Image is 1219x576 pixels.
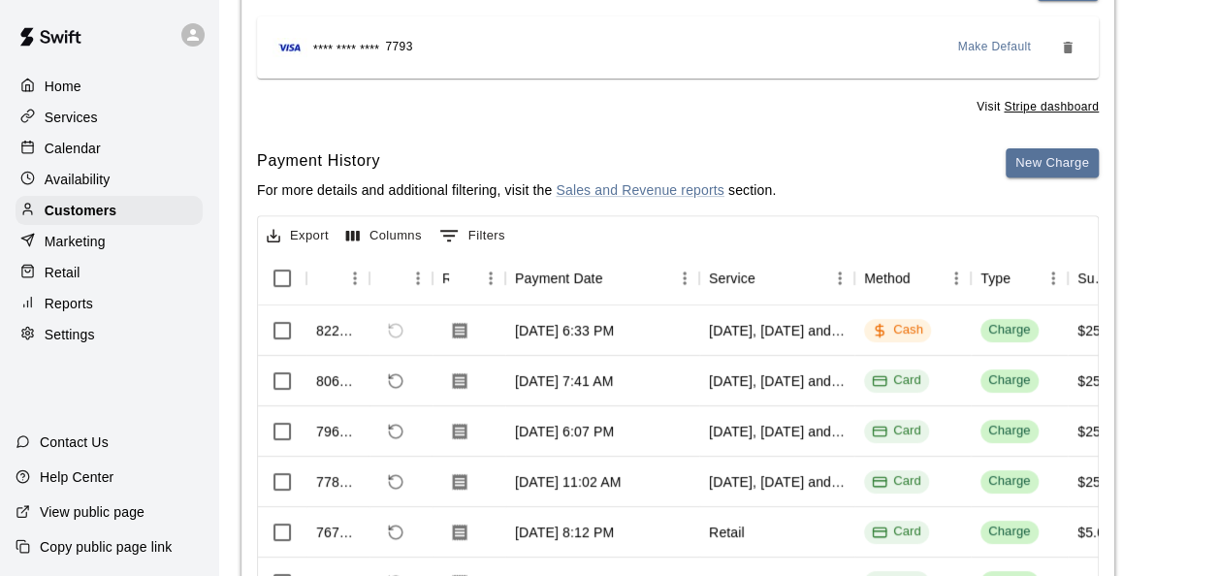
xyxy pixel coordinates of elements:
[45,294,93,313] p: Reports
[340,264,369,293] button: Menu
[988,371,1031,390] div: Charge
[1077,321,1120,340] div: $25.00
[16,103,203,132] a: Services
[16,258,203,287] a: Retail
[40,467,113,487] p: Help Center
[379,415,412,448] span: Refund payment
[16,227,203,256] a: Marketing
[316,472,360,492] div: 778485
[316,422,360,441] div: 796071
[1077,371,1120,391] div: $25.00
[872,422,921,440] div: Card
[980,251,1010,305] div: Type
[977,98,1099,117] span: Visit
[433,251,505,305] div: Receipt
[341,221,427,251] button: Select columns
[316,523,360,542] div: 767435
[670,264,699,293] button: Menu
[442,313,477,348] button: Download Receipt
[45,201,116,220] p: Customers
[709,472,845,492] div: Tuesday, Wednesday and Thursday Night Skills Classes
[699,251,854,305] div: Service
[872,321,923,339] div: Cash
[911,265,938,292] button: Sort
[379,516,412,549] span: Refund payment
[16,320,203,349] a: Settings
[755,265,783,292] button: Sort
[864,251,911,305] div: Method
[825,264,854,293] button: Menu
[1077,523,1112,542] div: $5.00
[306,251,369,305] div: Id
[16,196,203,225] a: Customers
[316,371,360,391] div: 806201
[45,325,95,344] p: Settings
[709,371,845,391] div: Tuesday, Wednesday and Thursday Night Skills Classes
[40,432,109,452] p: Contact Us
[988,422,1031,440] div: Charge
[476,264,505,293] button: Menu
[369,251,433,305] div: Refund
[1039,264,1068,293] button: Menu
[872,371,921,390] div: Card
[988,472,1031,491] div: Charge
[16,289,203,318] a: Reports
[379,265,406,292] button: Sort
[1077,251,1108,305] div: Subtotal
[16,134,203,163] a: Calendar
[442,515,477,550] button: Download Receipt
[515,523,614,542] div: Aug 20, 2025, 8:12 PM
[434,220,510,251] button: Show filters
[262,221,334,251] button: Export
[854,251,971,305] div: Method
[45,139,101,158] p: Calendar
[45,170,111,189] p: Availability
[257,180,776,200] p: For more details and additional filtering, visit the section.
[316,321,360,340] div: 822495
[16,72,203,101] a: Home
[273,38,307,57] img: Credit card brand logo
[40,537,172,557] p: Copy public page link
[515,371,613,391] div: Sep 9, 2025, 7:41 AM
[1077,472,1120,492] div: $25.00
[709,321,845,340] div: Tuesday, Wednesday and Thursday Night Skills Classes
[45,263,80,282] p: Retail
[45,108,98,127] p: Services
[316,265,343,292] button: Sort
[988,321,1031,339] div: Charge
[16,165,203,194] a: Availability
[403,264,433,293] button: Menu
[442,364,477,399] button: Download Receipt
[1010,265,1038,292] button: Sort
[515,251,603,305] div: Payment Date
[709,251,755,305] div: Service
[385,38,412,57] span: 7793
[45,77,81,96] p: Home
[709,422,845,441] div: Tuesday, Wednesday and Thursday Night Skills Classes
[1077,422,1120,441] div: $25.00
[442,251,449,305] div: Receipt
[603,265,630,292] button: Sort
[971,251,1068,305] div: Type
[515,321,614,340] div: Sep 17, 2025, 6:33 PM
[515,472,621,492] div: Aug 27, 2025, 11:02 AM
[379,465,412,498] span: Refund payment
[505,251,699,305] div: Payment Date
[872,523,921,541] div: Card
[1004,100,1099,113] a: Stripe dashboard
[442,464,477,499] button: Download Receipt
[45,232,106,251] p: Marketing
[1006,148,1099,178] button: New Charge
[942,264,971,293] button: Menu
[556,182,723,198] a: Sales and Revenue reports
